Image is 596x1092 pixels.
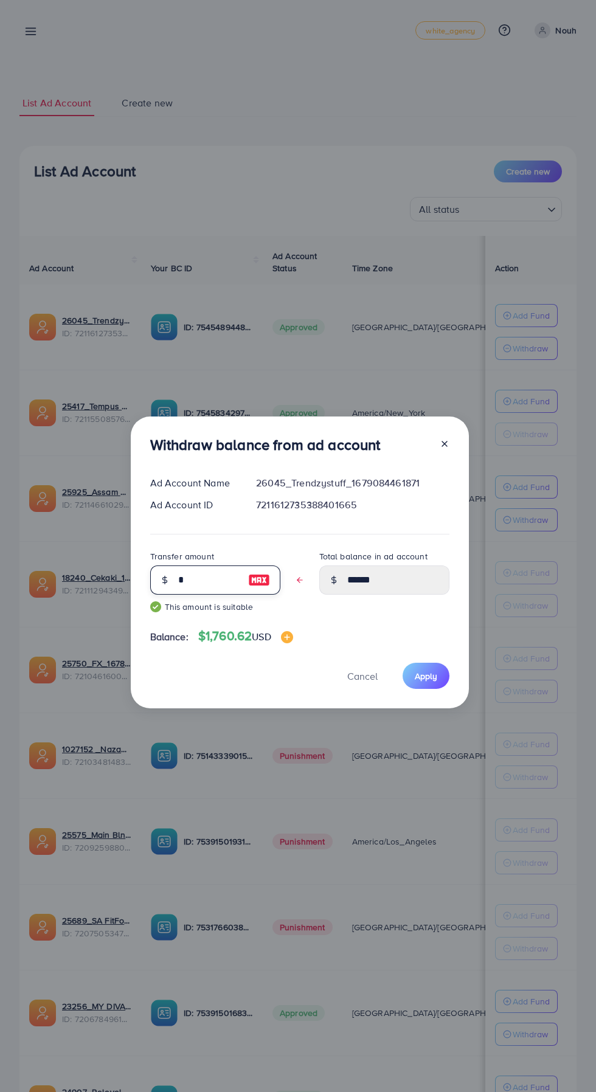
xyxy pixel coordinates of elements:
[415,670,437,682] span: Apply
[544,1037,587,1083] iframe: Chat
[347,669,378,683] span: Cancel
[198,629,293,644] h4: $1,760.62
[150,601,280,613] small: This amount is suitable
[150,550,214,562] label: Transfer amount
[246,498,459,512] div: 7211612735388401665
[150,630,189,644] span: Balance:
[332,663,393,689] button: Cancel
[150,436,381,454] h3: Withdraw balance from ad account
[246,476,459,490] div: 26045_Trendzystuff_1679084461871
[150,601,161,612] img: guide
[140,498,247,512] div: Ad Account ID
[319,550,428,562] label: Total balance in ad account
[252,630,271,643] span: USD
[403,663,449,689] button: Apply
[281,631,293,643] img: image
[140,476,247,490] div: Ad Account Name
[248,573,270,587] img: image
